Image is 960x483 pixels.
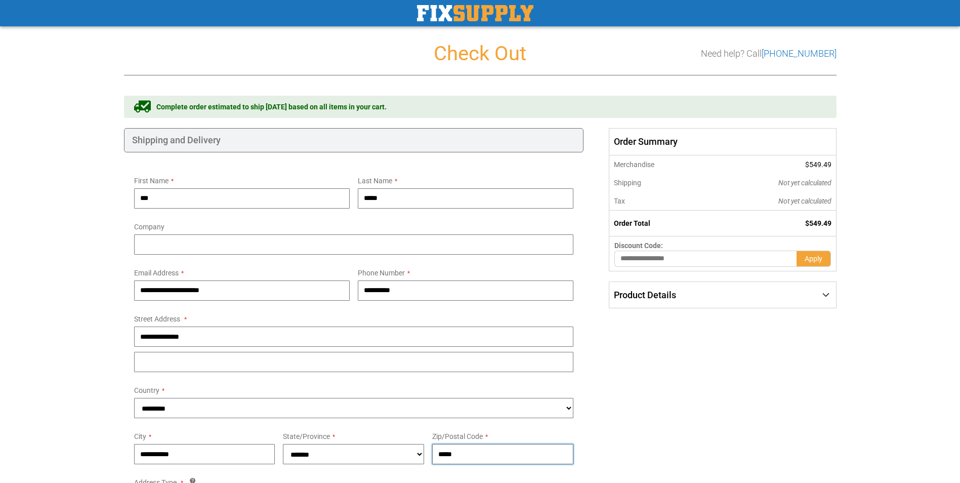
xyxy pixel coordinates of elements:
h3: Need help? Call [701,49,837,59]
th: Tax [609,192,710,211]
span: Apply [805,255,822,263]
span: $549.49 [805,160,831,169]
span: Not yet calculated [778,179,831,187]
div: Shipping and Delivery [124,128,584,152]
h1: Check Out [124,43,837,65]
span: Not yet calculated [778,197,831,205]
span: Email Address [134,269,179,277]
a: [PHONE_NUMBER] [762,48,837,59]
span: Shipping [614,179,641,187]
span: Order Summary [609,128,836,155]
span: Zip/Postal Code [432,432,483,440]
span: Street Address [134,315,180,323]
span: First Name [134,177,169,185]
img: Fix Industrial Supply [417,5,533,21]
span: $549.49 [805,219,831,227]
span: State/Province [283,432,330,440]
strong: Order Total [614,219,650,227]
span: Product Details [614,290,676,300]
span: Country [134,386,159,394]
span: Complete order estimated to ship [DATE] based on all items in your cart. [156,102,387,112]
th: Merchandise [609,155,710,174]
span: City [134,432,146,440]
span: Last Name [358,177,392,185]
span: Discount Code: [614,241,663,250]
span: Phone Number [358,269,405,277]
button: Apply [797,251,831,267]
span: Company [134,223,164,231]
a: store logo [417,5,533,21]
